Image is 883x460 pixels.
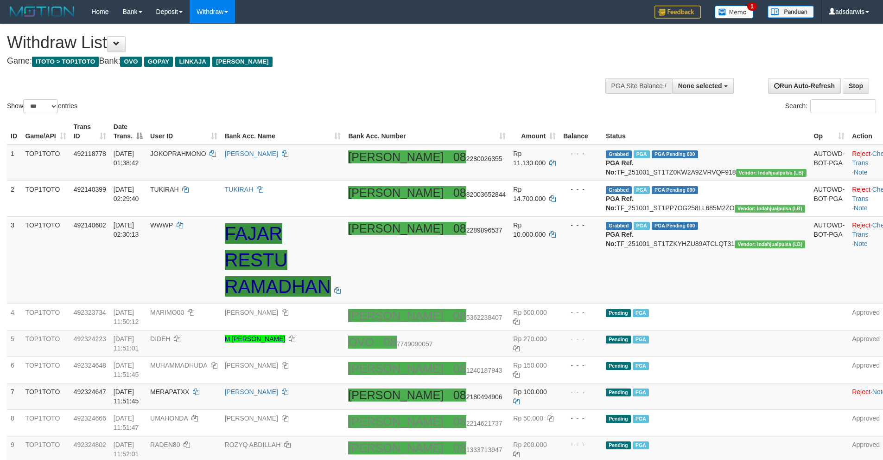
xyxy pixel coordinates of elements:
a: Stop [843,78,869,94]
div: - - - [563,440,598,449]
span: [DATE] 11:51:47 [114,415,139,431]
a: Reject [852,186,870,193]
span: [DATE] 11:51:01 [114,335,139,352]
span: Copy 082280026355 to clipboard [453,155,502,162]
th: ID [7,118,22,145]
span: 492118778 [74,150,106,157]
span: [DATE] 11:51:45 [114,362,139,378]
span: Rp 200.000 [513,441,546,448]
span: Rp 11.130.000 [513,150,546,167]
span: Marked by adsGILANG [633,309,649,317]
span: TUKIRAH [150,186,178,193]
span: Copy 081333713947 to clipboard [453,446,502,454]
th: Amount: activate to sort column ascending [509,118,559,145]
th: Bank Acc. Number: activate to sort column ascending [344,118,509,145]
th: Balance [559,118,602,145]
span: Grabbed [606,150,632,158]
span: GOPAY [144,57,173,67]
span: 492324666 [74,415,106,422]
ah_el_jm_1756146672679: 08 [453,309,466,322]
select: Showentries [23,99,58,113]
div: - - - [563,334,598,343]
ah_el_jm_1756146672679: 08 [453,222,466,235]
span: OVO [120,57,141,67]
span: Copy 085362238407 to clipboard [453,314,502,321]
span: Marked by adsGILANG [633,336,649,343]
td: TF_251001_ST1TZKYHZU89ATCLQT31 [602,216,810,304]
span: Copy 082289896537 to clipboard [453,227,502,234]
span: JOKOPRAHMONO [150,150,206,157]
a: Note [854,240,868,247]
a: [PERSON_NAME] [225,309,278,316]
div: PGA Site Balance / [605,78,672,94]
span: Pending [606,362,631,370]
span: WWWP [150,221,173,229]
a: Note [854,168,868,176]
td: AUTOWD-BOT-PGA [810,216,849,304]
span: Vendor URL: https://dashboard.q2checkout.com/secure [735,240,805,248]
input: Search: [810,99,876,113]
ah_el_jm_1759258537013: FAJAR RESTU RAMADHAN [225,223,331,297]
span: 492323734 [74,309,106,316]
ah_el_jm_1756146672679: 08 [453,186,466,199]
ah_el_jm_1756146672679: [PERSON_NAME] [348,150,444,163]
ah_el_jm_1755828048544: OVO [348,336,374,349]
ah_el_jm_1756146672679: [PERSON_NAME] [348,362,444,375]
th: Game/API: activate to sort column ascending [22,118,70,145]
span: [PERSON_NAME] [212,57,272,67]
span: Grabbed [606,222,632,230]
div: - - - [563,387,598,396]
b: PGA Ref. No: [606,159,634,176]
div: - - - [563,185,598,194]
img: Feedback.jpg [654,6,701,19]
th: Status [602,118,810,145]
td: 8 [7,410,22,436]
div: - - - [563,361,598,370]
h4: Game: Bank: [7,57,579,66]
a: FAJAR RESTU RAMADHAN [225,234,331,294]
td: TOP1TOTO [22,181,70,216]
a: [PERSON_NAME] [225,388,278,395]
label: Search: [785,99,876,113]
a: [PERSON_NAME] [225,362,278,369]
span: UMAHONDA [150,415,188,422]
span: ITOTO > TOP1TOTO [32,57,99,67]
span: Marked by adsGILANG [633,441,649,449]
a: Reject [852,388,870,395]
ah_el_jm_1756146672679: [PERSON_NAME] [348,415,444,428]
span: MARIMO00 [150,309,184,316]
span: Marked by adsGILANG [633,362,649,370]
span: Rp 150.000 [513,362,546,369]
span: Copy 0882003652844 to clipboard [453,191,506,198]
ah_el_jm_1756146672679: [PERSON_NAME] [348,309,444,322]
div: - - - [563,149,598,158]
span: [DATE] 11:52:01 [114,441,139,458]
span: Rp 600.000 [513,309,546,316]
td: 3 [7,216,22,304]
span: [DATE] 11:50:12 [114,309,139,325]
td: 5 [7,330,22,357]
span: MUHAMMADHUDA [150,362,207,369]
ah_el_jm_1756146672679: [PERSON_NAME] [348,389,444,402]
a: ROZYQ ABDILLAH [225,441,281,448]
h1: Withdraw List [7,33,579,52]
th: Trans ID: activate to sort column ascending [70,118,110,145]
td: TOP1TOTO [22,410,70,436]
a: TUKIRAH [225,186,253,193]
span: Marked by adsfajar [634,222,650,230]
div: - - - [563,308,598,317]
span: 1 [747,2,757,11]
img: panduan.png [768,6,814,18]
span: Rp 270.000 [513,335,546,343]
td: TOP1TOTO [22,330,70,357]
span: 492324648 [74,362,106,369]
td: AUTOWD-BOT-PGA [810,145,849,181]
td: TOP1TOTO [22,383,70,410]
label: Show entries [7,99,77,113]
ah_el_jm_1756146672679: 08 [453,150,466,163]
td: TOP1TOTO [22,357,70,383]
span: Copy 081240187943 to clipboard [453,367,502,374]
span: Rp 14.700.000 [513,186,546,202]
th: User ID: activate to sort column ascending [146,118,221,145]
b: PGA Ref. No: [606,195,634,212]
